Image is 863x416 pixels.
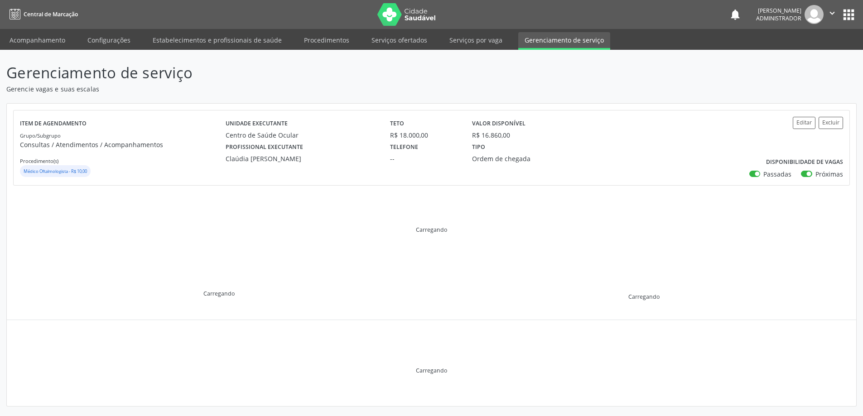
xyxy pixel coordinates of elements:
[6,7,78,22] a: Central de Marcação
[628,293,660,301] div: Carregando
[226,140,303,154] label: Profissional executante
[763,169,791,179] label: Passadas
[146,32,288,48] a: Estabelecimentos e profissionais de saúde
[81,32,137,48] a: Configurações
[3,32,72,48] a: Acompanhamento
[472,154,583,163] div: Ordem de chegada
[472,140,485,154] label: Tipo
[824,5,841,24] button: 
[365,32,434,48] a: Serviços ofertados
[472,130,510,140] div: R$ 16.860,00
[226,117,288,131] label: Unidade executante
[20,158,58,164] small: Procedimento(s)
[518,32,610,50] a: Gerenciamento de serviço
[390,154,459,163] div: --
[756,7,801,14] div: [PERSON_NAME]
[472,117,526,131] label: Valor disponível
[24,10,78,18] span: Central de Marcação
[203,290,235,297] div: Carregando
[793,117,815,129] button: Editar
[756,14,801,22] span: Administrador
[226,154,377,163] div: Claúdia [PERSON_NAME]
[298,32,356,48] a: Procedimentos
[416,367,447,374] div: Carregando
[6,62,602,84] p: Gerenciamento de serviço
[20,117,87,131] label: Item de agendamento
[24,168,87,174] small: Médico Oftalmologista - R$ 10,00
[390,117,404,131] label: Teto
[20,140,226,149] p: Consultas / Atendimentos / Acompanhamentos
[827,8,837,18] i: 
[20,132,61,139] small: Grupo/Subgrupo
[766,155,843,169] label: Disponibilidade de vagas
[6,84,602,94] p: Gerencie vagas e suas escalas
[390,130,459,140] div: R$ 18.000,00
[390,140,418,154] label: Telefone
[815,169,843,179] label: Próximas
[226,130,377,140] div: Centro de Saúde Ocular
[805,5,824,24] img: img
[443,32,509,48] a: Serviços por vaga
[416,226,447,234] div: Carregando
[729,8,742,21] button: notifications
[841,7,857,23] button: apps
[819,117,843,129] button: Excluir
